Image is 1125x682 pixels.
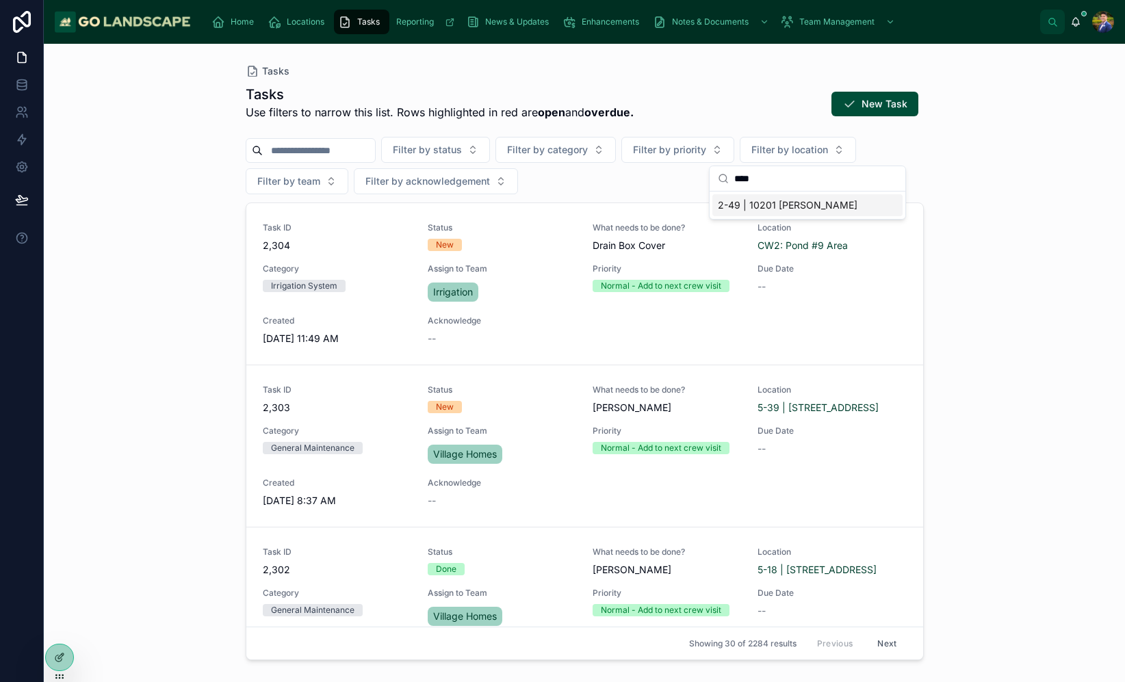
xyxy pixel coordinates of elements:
[271,442,354,454] div: General Maintenance
[868,633,906,654] button: Next
[231,16,254,27] span: Home
[601,442,721,454] div: Normal - Add to next crew visit
[246,85,634,104] h1: Tasks
[758,442,766,456] span: --
[389,10,462,34] a: Reporting
[263,477,411,488] span: Created
[593,547,741,558] span: What needs to be done?
[758,547,906,558] span: Location
[263,494,411,508] span: [DATE] 8:37 AM
[428,384,576,395] span: Status
[593,588,741,599] span: Priority
[740,137,856,163] button: Select Button
[593,425,741,436] span: Priority
[428,607,502,626] a: Village Homes
[263,222,411,233] span: Task ID
[462,10,558,34] a: News & Updates
[246,203,923,365] a: Task ID2,304StatusNewWhat needs to be done?Drain Box CoverLocationCW2: Pond #9 AreaCategoryIrriga...
[428,315,576,326] span: Acknowledge
[263,547,411,558] span: Task ID
[428,494,436,508] span: --
[710,192,905,219] div: Suggestions
[262,64,289,78] span: Tasks
[436,239,454,251] div: New
[758,222,906,233] span: Location
[271,280,337,292] div: Irrigation System
[433,285,473,299] span: Irrigation
[621,137,734,163] button: Select Button
[257,174,320,188] span: Filter by team
[381,137,490,163] button: Select Button
[354,168,518,194] button: Select Button
[271,604,354,616] div: General Maintenance
[758,401,879,415] a: 5-39 | [STREET_ADDRESS]
[758,588,906,599] span: Due Date
[436,563,456,575] div: Done
[428,477,576,488] span: Acknowledge
[649,10,776,34] a: Notes & Documents
[263,239,411,252] span: 2,304
[365,174,490,188] span: Filter by acknowledgement
[436,401,454,413] div: New
[55,11,191,33] img: App logo
[246,64,289,78] a: Tasks
[428,445,502,464] a: Village Homes
[758,263,906,274] span: Due Date
[751,143,828,157] span: Filter by location
[758,384,906,395] span: Location
[758,239,848,252] a: CW2: Pond #9 Area
[582,16,639,27] span: Enhancements
[263,332,411,345] span: [DATE] 11:49 AM
[263,315,411,326] span: Created
[601,280,721,292] div: Normal - Add to next crew visit
[433,609,497,623] span: Village Homes
[689,638,797,649] span: Showing 30 of 2284 results
[263,425,411,436] span: Category
[263,401,411,415] span: 2,303
[428,332,436,345] span: --
[263,263,411,274] span: Category
[393,143,462,157] span: Filter by status
[207,10,263,34] a: Home
[428,222,576,233] span: Status
[428,588,576,599] span: Assign to Team
[246,104,634,120] p: Use filters to narrow this list. Rows highlighted in red are and
[428,547,576,558] span: Status
[593,563,741,577] span: [PERSON_NAME]
[263,10,334,34] a: Locations
[263,563,411,577] span: 2,302
[593,222,741,233] span: What needs to be done?
[396,16,434,27] span: Reporting
[776,10,902,34] a: Team Management
[718,198,857,212] span: 2-49 | 10201 [PERSON_NAME]
[758,563,877,577] a: 5-18 | [STREET_ADDRESS]
[334,10,389,34] a: Tasks
[263,588,411,599] span: Category
[593,384,741,395] span: What needs to be done?
[862,97,907,111] span: New Task
[558,10,649,34] a: Enhancements
[593,263,741,274] span: Priority
[485,16,549,27] span: News & Updates
[495,137,616,163] button: Select Button
[758,604,766,618] span: --
[584,105,634,119] strong: overdue.
[601,604,721,616] div: Normal - Add to next crew visit
[287,16,324,27] span: Locations
[428,425,576,436] span: Assign to Team
[633,143,706,157] span: Filter by priority
[428,283,478,302] a: Irrigation
[263,384,411,395] span: Task ID
[538,105,565,119] strong: open
[758,425,906,436] span: Due Date
[672,16,749,27] span: Notes & Documents
[246,168,348,194] button: Select Button
[357,16,380,27] span: Tasks
[246,365,923,527] a: Task ID2,303StatusNewWhat needs to be done?[PERSON_NAME]Location5-39 | [STREET_ADDRESS]CategoryGe...
[202,7,1040,37] div: scrollable content
[758,280,766,293] span: --
[831,92,918,116] button: New Task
